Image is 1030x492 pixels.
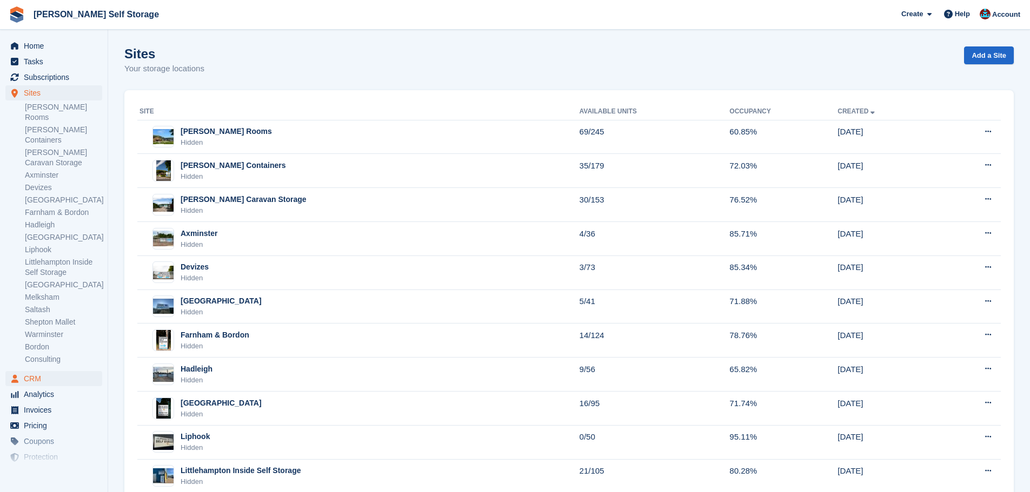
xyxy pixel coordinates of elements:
img: Image of Littlehampton Inside Self Storage site [153,468,174,484]
div: [PERSON_NAME] Caravan Storage [181,194,307,205]
td: 72.03% [729,154,838,188]
h1: Sites [124,46,204,61]
span: Pricing [24,418,89,433]
span: Sites [24,85,89,100]
img: Image of Alton Caravan Storage site [153,198,174,212]
th: Available Units [580,103,730,120]
td: [DATE] [838,358,941,392]
td: 69/245 [580,120,730,154]
td: 4/36 [580,222,730,256]
span: Subscriptions [24,70,89,85]
div: Liphook [181,431,210,442]
td: 85.71% [729,222,838,256]
td: [DATE] [838,154,941,188]
a: menu [5,54,102,69]
td: 76.52% [729,188,838,222]
span: Settings [24,465,89,480]
div: Hadleigh [181,363,212,375]
a: [GEOGRAPHIC_DATA] [25,195,102,205]
td: [DATE] [838,289,941,323]
img: Image of Alton Rooms site [153,129,174,145]
a: Saltash [25,305,102,315]
div: Hidden [181,476,301,487]
div: Axminster [181,228,217,239]
a: [GEOGRAPHIC_DATA] [25,232,102,242]
div: [GEOGRAPHIC_DATA] [181,295,262,307]
div: Littlehampton Inside Self Storage [181,465,301,476]
span: Protection [24,449,89,464]
span: Home [24,38,89,53]
div: Hidden [181,341,249,352]
span: Tasks [24,54,89,69]
a: menu [5,465,102,480]
td: 5/41 [580,289,730,323]
div: Hidden [181,273,209,284]
span: Account [992,9,1020,20]
a: Devizes [25,183,102,193]
span: Coupons [24,434,89,449]
div: [PERSON_NAME] Containers [181,160,285,171]
td: 85.34% [729,255,838,289]
a: Warminster [25,329,102,340]
td: 9/56 [580,358,730,392]
img: Image of Liphook site [153,434,174,450]
a: Bordon [25,342,102,352]
td: [DATE] [838,255,941,289]
th: Site [137,103,580,120]
img: Image of Axminster site [153,231,174,246]
img: stora-icon-8386f47178a22dfd0bd8f6a31ec36ba5ce8667c1dd55bd0f319d3a0aa187defe.svg [9,6,25,23]
div: Hidden [181,307,262,318]
a: Littlehampton Inside Self Storage [25,257,102,278]
td: [DATE] [838,425,941,459]
span: Help [955,9,970,19]
a: menu [5,418,102,433]
td: 35/179 [580,154,730,188]
div: Devizes [181,261,209,273]
img: Image of Devizes site [153,266,174,280]
p: Your storage locations [124,63,204,75]
td: 60.85% [729,120,838,154]
img: Image of Hadleigh site [153,367,174,382]
a: Add a Site [964,46,1014,64]
td: [DATE] [838,392,941,426]
div: [PERSON_NAME] Rooms [181,126,272,137]
a: menu [5,402,102,417]
td: [DATE] [838,222,941,256]
div: Hidden [181,375,212,386]
img: Image of Isle Of Wight site [156,397,171,419]
td: 30/153 [580,188,730,222]
div: [GEOGRAPHIC_DATA] [181,397,262,409]
a: menu [5,371,102,386]
a: Farnham & Bordon [25,207,102,218]
a: menu [5,387,102,402]
span: CRM [24,371,89,386]
td: 78.76% [729,323,838,358]
td: [DATE] [838,188,941,222]
span: Invoices [24,402,89,417]
a: [PERSON_NAME] Self Storage [29,5,163,23]
div: Hidden [181,171,285,182]
a: [PERSON_NAME] Caravan Storage [25,147,102,168]
div: Hidden [181,239,217,250]
a: Shepton Mallet [25,317,102,327]
img: Dev Yildirim [980,9,991,19]
td: 0/50 [580,425,730,459]
td: [DATE] [838,323,941,358]
a: menu [5,70,102,85]
img: Image of Alton Containers site [156,160,171,181]
a: Hadleigh [25,220,102,230]
td: 14/124 [580,323,730,358]
div: Hidden [181,137,272,148]
td: 16/95 [580,392,730,426]
td: 3/73 [580,255,730,289]
div: Hidden [181,442,210,453]
th: Occupancy [729,103,838,120]
td: [DATE] [838,120,941,154]
a: [PERSON_NAME] Containers [25,125,102,145]
a: menu [5,434,102,449]
a: [PERSON_NAME] Rooms [25,102,102,123]
a: Melksham [25,292,102,302]
a: Liphook [25,245,102,255]
a: [GEOGRAPHIC_DATA] [25,280,102,290]
a: menu [5,85,102,100]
